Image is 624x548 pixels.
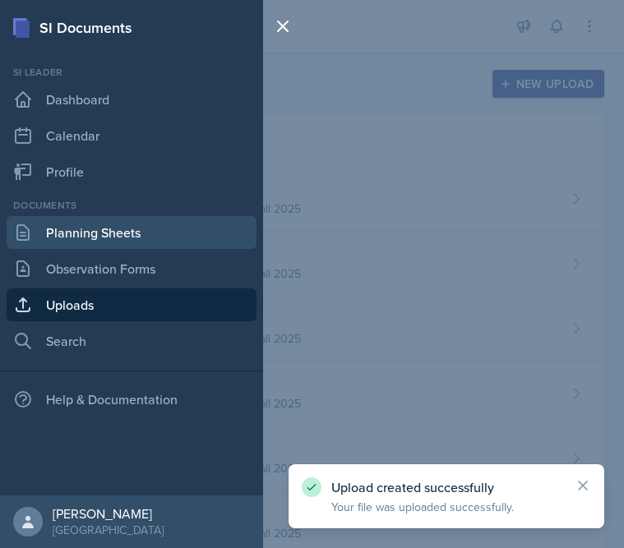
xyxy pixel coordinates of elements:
[7,216,257,249] a: Planning Sheets
[7,198,257,213] div: Documents
[7,383,257,416] div: Help & Documentation
[331,499,562,515] p: Your file was uploaded successfully.
[7,65,257,80] div: Si leader
[7,288,257,321] a: Uploads
[7,155,257,188] a: Profile
[331,479,562,495] p: Upload created successfully
[53,505,164,522] div: [PERSON_NAME]
[7,325,257,357] a: Search
[7,119,257,152] a: Calendar
[7,83,257,116] a: Dashboard
[53,522,164,538] div: [GEOGRAPHIC_DATA]
[7,252,257,285] a: Observation Forms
